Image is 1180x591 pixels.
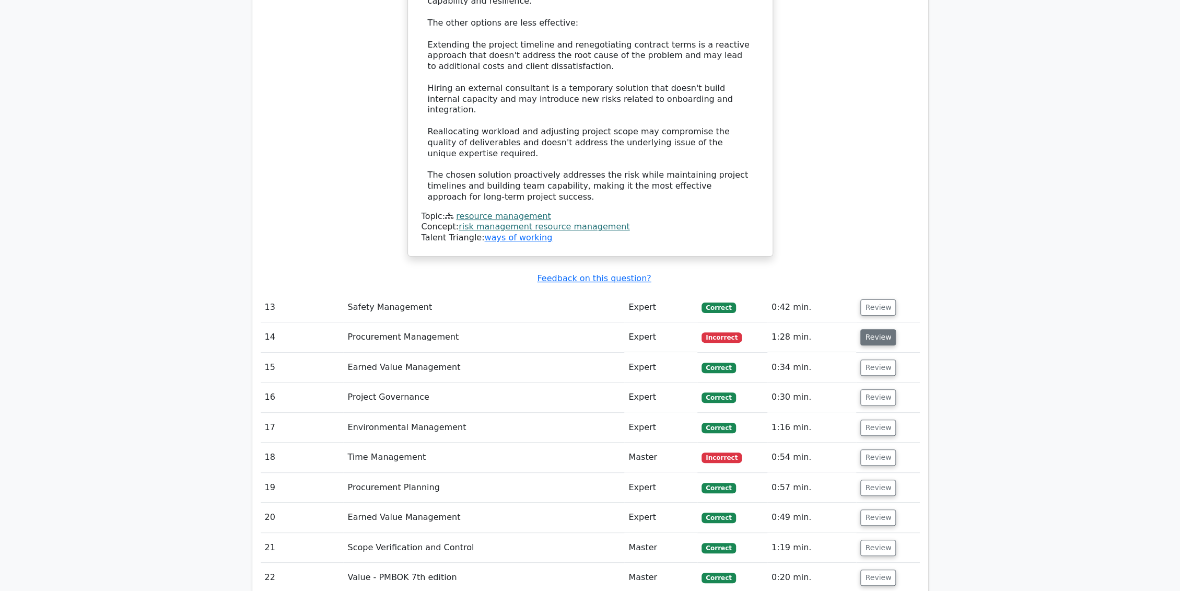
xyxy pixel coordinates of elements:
button: Review [860,449,896,466]
span: Correct [702,423,735,433]
span: Correct [702,513,735,523]
td: Expert [624,413,697,443]
td: 20 [261,503,344,532]
button: Review [860,389,896,405]
button: Review [860,540,896,556]
td: Expert [624,503,697,532]
td: 15 [261,353,344,383]
td: Earned Value Management [343,503,624,532]
td: Master [624,443,697,472]
button: Review [860,299,896,316]
div: Topic: [422,211,759,222]
span: Incorrect [702,332,742,343]
td: Time Management [343,443,624,472]
td: Procurement Planning [343,473,624,503]
span: Correct [702,303,735,313]
td: Procurement Management [343,322,624,352]
button: Review [860,509,896,526]
a: risk management resource management [459,222,629,231]
td: Expert [624,293,697,322]
td: 0:49 min. [767,503,857,532]
td: Project Governance [343,383,624,412]
td: 1:28 min. [767,322,857,352]
td: Expert [624,383,697,412]
button: Review [860,480,896,496]
td: 0:34 min. [767,353,857,383]
button: Review [860,329,896,345]
td: Scope Verification and Control [343,533,624,563]
span: Incorrect [702,453,742,463]
span: Correct [702,363,735,373]
div: Concept: [422,222,759,233]
td: Safety Management [343,293,624,322]
td: 1:19 min. [767,533,857,563]
button: Review [860,360,896,376]
td: Expert [624,473,697,503]
td: 0:30 min. [767,383,857,412]
td: Environmental Management [343,413,624,443]
button: Review [860,570,896,586]
td: 1:16 min. [767,413,857,443]
td: 14 [261,322,344,352]
a: Feedback on this question? [537,273,651,283]
td: 0:42 min. [767,293,857,322]
a: ways of working [484,233,552,242]
td: Expert [624,322,697,352]
span: Correct [702,573,735,583]
button: Review [860,420,896,436]
td: 16 [261,383,344,412]
div: Talent Triangle: [422,211,759,244]
a: resource management [456,211,551,221]
td: Master [624,533,697,563]
td: Earned Value Management [343,353,624,383]
span: Correct [702,392,735,403]
td: 13 [261,293,344,322]
span: Correct [702,483,735,493]
td: 21 [261,533,344,563]
td: 17 [261,413,344,443]
span: Correct [702,543,735,553]
td: 18 [261,443,344,472]
td: 19 [261,473,344,503]
td: 0:54 min. [767,443,857,472]
td: Expert [624,353,697,383]
td: 0:57 min. [767,473,857,503]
